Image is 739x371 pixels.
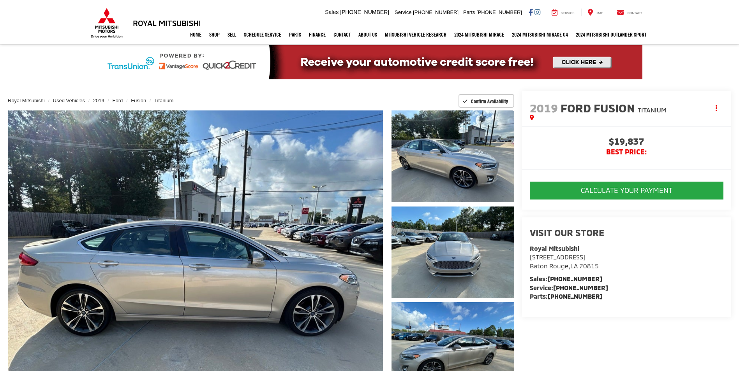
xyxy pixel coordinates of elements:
[627,11,642,15] span: Contact
[529,9,533,15] a: Facebook: Click to visit our Facebook page
[561,11,575,15] span: Service
[459,94,514,108] button: Confirm Availability
[530,262,568,269] span: Baton Rouge
[530,227,723,238] h2: Visit our Store
[561,101,638,115] span: Ford Fusion
[530,148,723,156] span: BEST PRICE:
[530,262,599,269] span: ,
[97,45,642,79] img: Quick2Credit
[530,275,602,282] strong: Sales:
[392,110,514,202] a: Expand Photo 1
[534,9,540,15] a: Instagram: Click to visit our Instagram page
[572,25,650,44] a: 2024 Mitsubishi Outlander SPORT
[582,9,609,16] a: Map
[450,25,508,44] a: 2024 Mitsubishi Mirage
[530,136,723,148] span: $19,837
[596,11,603,15] span: Map
[508,25,572,44] a: 2024 Mitsubishi Mirage G4
[392,206,514,298] a: Expand Photo 2
[471,98,508,104] span: Confirm Availability
[186,25,205,44] a: Home
[579,262,599,269] span: 70815
[530,284,608,291] strong: Service:
[530,253,599,269] a: [STREET_ADDRESS] Baton Rouge,LA 70815
[89,8,124,38] img: Mitsubishi
[240,25,285,44] a: Schedule Service: Opens in a new tab
[154,98,173,103] a: Titanium
[390,205,515,299] img: 2019 Ford Fusion Titanium
[355,25,381,44] a: About Us
[224,25,240,44] a: Sell
[305,25,330,44] a: Finance
[131,98,146,103] a: Fusion
[390,109,515,203] img: 2019 Ford Fusion Titanium
[476,9,522,15] span: [PHONE_NUMBER]
[330,25,355,44] a: Contact
[8,98,45,103] a: Royal Mitsubishi
[530,292,603,300] strong: Parts:
[381,25,450,44] a: Mitsubishi Vehicle Research
[570,262,578,269] span: LA
[547,275,602,282] a: [PHONE_NUMBER]
[113,98,123,103] a: Ford
[611,9,648,16] a: Contact
[530,253,586,261] span: [STREET_ADDRESS]
[205,25,224,44] a: Shop
[285,25,305,44] a: Parts: Opens in a new tab
[133,19,201,27] h3: Royal Mitsubishi
[546,9,580,16] a: Service
[710,101,723,115] button: Actions
[716,105,717,111] span: dropdown dots
[53,98,85,103] a: Used Vehicles
[548,292,603,300] a: [PHONE_NUMBER]
[463,9,475,15] span: Parts
[413,9,459,15] span: [PHONE_NUMBER]
[638,106,667,114] span: Titanium
[530,101,558,115] span: 2019
[340,9,389,15] span: [PHONE_NUMBER]
[530,245,579,252] strong: Royal Mitsubishi
[530,182,723,199] button: CALCULATE YOUR PAYMENT
[325,9,339,15] span: Sales
[553,284,608,291] a: [PHONE_NUMBER]
[93,98,104,103] a: 2019
[395,9,411,15] span: Service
